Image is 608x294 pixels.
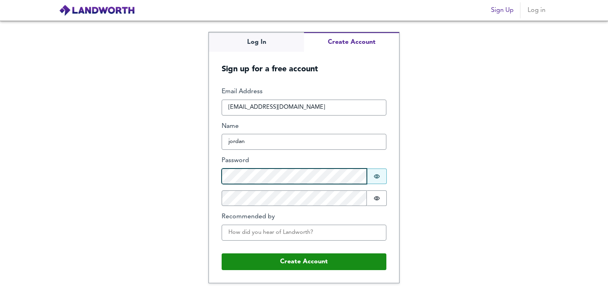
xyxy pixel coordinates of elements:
[59,4,135,16] img: logo
[222,122,386,131] label: Name
[491,5,514,16] span: Sign Up
[222,212,386,221] label: Recommended by
[222,156,386,165] label: Password
[222,87,386,96] label: Email Address
[488,2,517,18] button: Sign Up
[209,52,399,74] h5: Sign up for a free account
[304,32,399,52] button: Create Account
[222,253,386,270] button: Create Account
[222,225,386,241] input: How did you hear of Landworth?
[222,100,386,116] input: How can we reach you?
[209,32,304,52] button: Log In
[527,5,546,16] span: Log in
[222,134,386,150] input: What should we call you?
[367,190,387,206] button: Show password
[367,169,387,184] button: Show password
[524,2,549,18] button: Log in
